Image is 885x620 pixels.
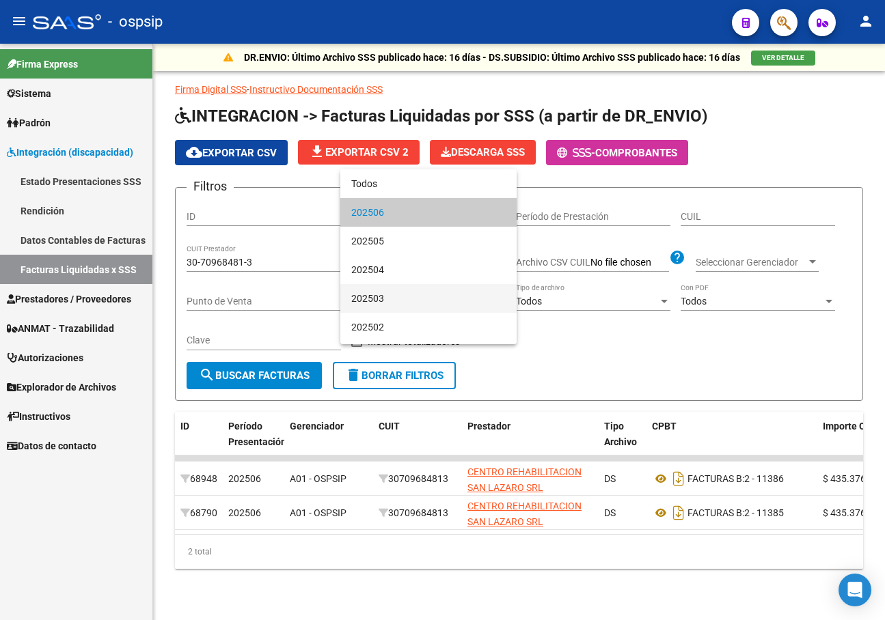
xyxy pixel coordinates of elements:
[839,574,871,606] div: Open Intercom Messenger
[351,341,506,370] span: 202501
[351,313,506,341] span: 202502
[351,169,506,198] span: Todos
[351,227,506,255] span: 202505
[351,284,506,313] span: 202503
[351,198,506,227] span: 202506
[351,255,506,284] span: 202504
